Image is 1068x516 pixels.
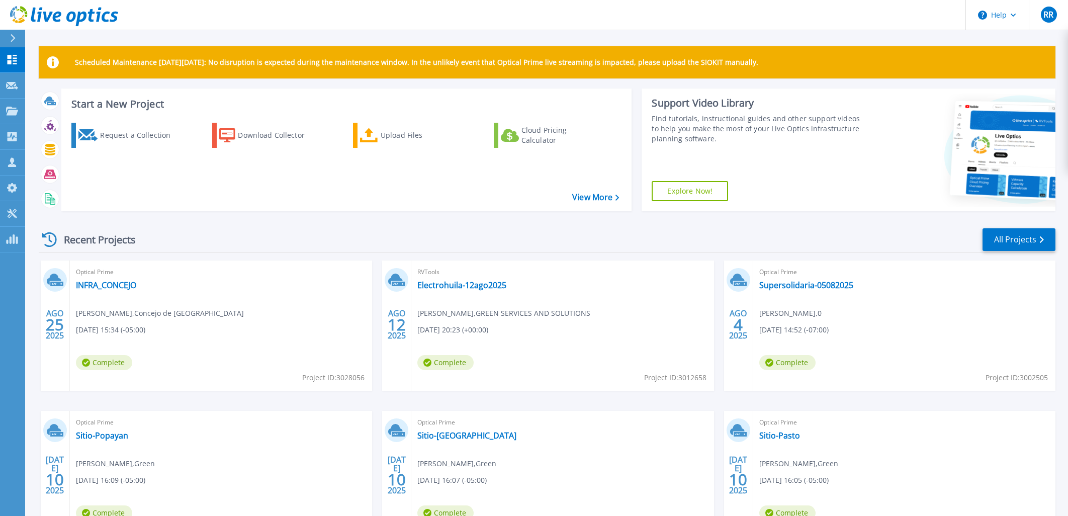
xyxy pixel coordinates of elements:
a: Cloud Pricing Calculator [494,123,606,148]
span: Optical Prime [759,267,1049,278]
span: Optical Prime [417,417,707,428]
span: [DATE] 16:07 (-05:00) [417,475,487,486]
a: Upload Files [353,123,465,148]
a: Explore Now! [652,181,728,201]
a: Electrohuila-12ago2025 [417,280,506,290]
a: Download Collector [212,123,324,148]
span: Project ID: 3002505 [986,372,1048,383]
span: Project ID: 3012658 [644,372,706,383]
div: Find tutorials, instructional guides and other support videos to help you make the most of your L... [652,114,864,144]
div: Support Video Library [652,97,864,110]
div: [DATE] 2025 [387,457,406,493]
span: [PERSON_NAME] , Green [76,458,155,469]
span: RR [1043,11,1053,19]
span: Complete [417,355,474,370]
div: [DATE] 2025 [45,457,64,493]
div: Cloud Pricing Calculator [521,125,602,145]
span: [PERSON_NAME] , Green [417,458,496,469]
span: Optical Prime [759,417,1049,428]
a: INFRA_CONCEJO [76,280,136,290]
a: Sitio-[GEOGRAPHIC_DATA] [417,431,516,441]
span: Complete [76,355,132,370]
span: 10 [729,475,747,484]
span: 10 [388,475,406,484]
a: Sitio-Pasto [759,431,800,441]
div: Request a Collection [100,125,181,145]
a: Request a Collection [71,123,184,148]
span: [DATE] 15:34 (-05:00) [76,324,145,335]
span: Optical Prime [76,267,366,278]
span: 12 [388,320,406,329]
div: Upload Files [381,125,461,145]
div: AGO 2025 [45,306,64,343]
a: Sitio-Popayan [76,431,128,441]
div: [DATE] 2025 [729,457,748,493]
span: [PERSON_NAME] , Green [759,458,838,469]
span: Complete [759,355,816,370]
span: 25 [46,320,64,329]
span: [PERSON_NAME] , GREEN SERVICES AND SOLUTIONS [417,308,590,319]
span: [DATE] 16:05 (-05:00) [759,475,829,486]
span: 4 [734,320,743,329]
h3: Start a New Project [71,99,619,110]
div: AGO 2025 [729,306,748,343]
div: AGO 2025 [387,306,406,343]
span: 10 [46,475,64,484]
span: [DATE] 20:23 (+00:00) [417,324,488,335]
span: RVTools [417,267,707,278]
span: Project ID: 3028056 [302,372,365,383]
span: [PERSON_NAME] , 0 [759,308,822,319]
div: Recent Projects [39,227,149,252]
span: [DATE] 14:52 (-07:00) [759,324,829,335]
span: [DATE] 16:09 (-05:00) [76,475,145,486]
a: Supersolidaria-05082025 [759,280,853,290]
span: Optical Prime [76,417,366,428]
a: All Projects [983,228,1055,251]
a: View More [572,193,619,202]
p: Scheduled Maintenance [DATE][DATE]: No disruption is expected during the maintenance window. In t... [75,58,758,66]
div: Download Collector [238,125,318,145]
span: [PERSON_NAME] , Concejo de [GEOGRAPHIC_DATA] [76,308,244,319]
